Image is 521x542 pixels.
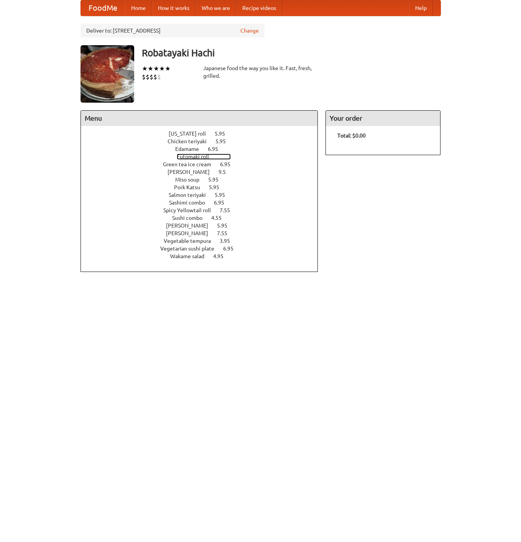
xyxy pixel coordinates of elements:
span: [US_STATE] roll [169,131,214,137]
span: 6.95 [214,200,232,206]
span: [PERSON_NAME] [168,169,217,175]
span: Vegetarian sushi plate [160,246,222,252]
b: Total: $0.00 [337,133,366,139]
h4: Menu [81,111,318,126]
a: Sushi combo 4.55 [172,215,236,221]
span: 7.55 [220,207,238,213]
li: ★ [159,64,165,73]
span: Salmon teriyaki [169,192,214,198]
span: 3.95 [220,238,238,244]
span: 5.95 [208,177,226,183]
a: Sashimi combo 6.95 [169,200,238,206]
a: Pork Katsu 5.95 [174,184,233,190]
img: angular.jpg [81,45,134,103]
span: 4.95 [213,253,231,259]
span: 6.95 [223,246,241,252]
a: Change [240,27,259,34]
span: Miso soup [175,177,207,183]
a: How it works [152,0,196,16]
a: Edamame 6.95 [175,146,232,152]
span: Sashimi combo [169,200,213,206]
span: Futomaki roll [177,154,217,160]
a: Green tea ice cream 6.95 [163,161,245,167]
a: FoodMe [81,0,125,16]
a: Home [125,0,152,16]
li: $ [146,73,150,81]
span: 7.55 [217,230,235,236]
a: Recipe videos [236,0,282,16]
a: Wakame salad 4.95 [170,253,238,259]
h3: Robatayaki Hachi [142,45,441,61]
span: 6.95 [220,161,238,167]
span: 5.95 [215,192,233,198]
span: 5.95 [217,223,235,229]
li: ★ [165,64,171,73]
li: ★ [148,64,153,73]
span: 5.95 [209,184,227,190]
span: 6.95 [208,146,226,152]
span: 9.5 [219,169,233,175]
span: Wakame salad [170,253,212,259]
a: [US_STATE] roll 5.95 [169,131,239,137]
div: Deliver to: [STREET_ADDRESS] [81,24,265,38]
h4: Your order [326,111,440,126]
li: $ [157,73,161,81]
span: 5.95 [215,131,233,137]
a: [PERSON_NAME] 9.5 [168,169,240,175]
span: Spicy Yellowtail roll [163,207,219,213]
li: ★ [153,64,159,73]
a: [PERSON_NAME] 7.55 [166,230,242,236]
span: [PERSON_NAME] [166,230,216,236]
span: Edamame [175,146,207,152]
li: $ [142,73,146,81]
span: Sushi combo [172,215,210,221]
a: Miso soup 5.95 [175,177,233,183]
span: [PERSON_NAME] [166,223,216,229]
span: Pork Katsu [174,184,208,190]
a: Vegetarian sushi plate 6.95 [160,246,248,252]
a: Help [409,0,433,16]
li: ★ [142,64,148,73]
li: $ [150,73,153,81]
a: Spicy Yellowtail roll 7.55 [163,207,244,213]
div: Japanese food the way you like it. Fast, fresh, grilled. [203,64,318,80]
span: 4.55 [211,215,229,221]
a: Vegetable tempura 3.95 [164,238,244,244]
span: Chicken teriyaki [168,138,214,144]
a: [PERSON_NAME] 5.95 [166,223,242,229]
li: $ [153,73,157,81]
a: Futomaki roll [177,154,231,160]
span: Vegetable tempura [164,238,219,244]
a: Salmon teriyaki 5.95 [169,192,239,198]
span: Green tea ice cream [163,161,219,167]
a: Chicken teriyaki 5.95 [168,138,240,144]
span: 5.95 [215,138,233,144]
a: Who we are [196,0,236,16]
